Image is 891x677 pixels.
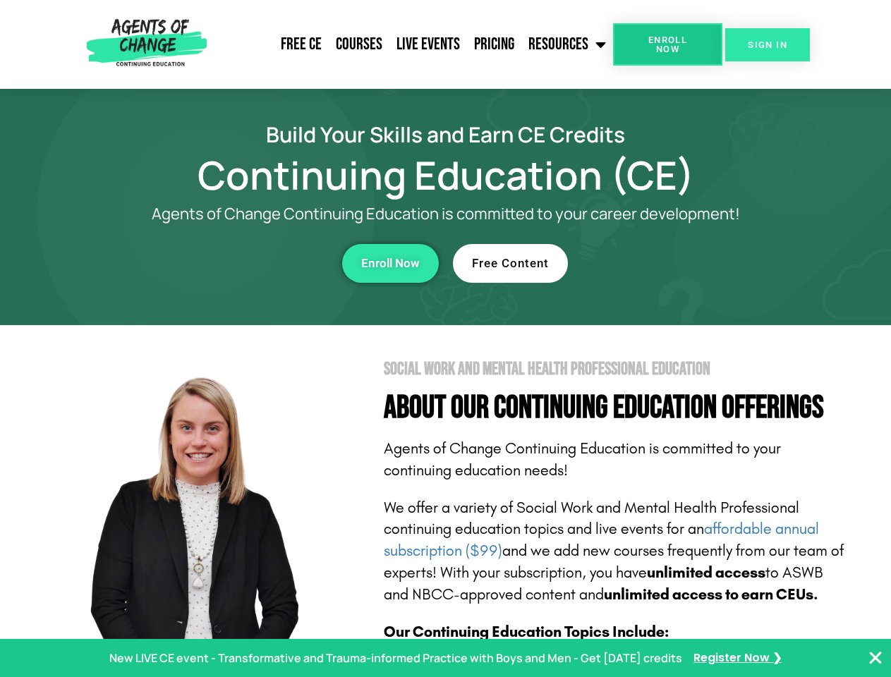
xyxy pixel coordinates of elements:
a: Enroll Now [613,23,722,66]
p: We offer a variety of Social Work and Mental Health Professional continuing education topics and ... [384,497,848,606]
button: Close Banner [867,649,884,666]
span: Enroll Now [636,35,700,54]
a: Enroll Now [342,244,439,283]
a: SIGN IN [725,28,810,61]
nav: Menu [212,27,613,62]
a: Pricing [467,27,521,62]
h2: Social Work and Mental Health Professional Education [384,360,848,378]
b: unlimited access [647,563,765,582]
a: Free CE [274,27,329,62]
span: Free Content [472,257,549,269]
a: Courses [329,27,389,62]
h2: Build Your Skills and Earn CE Credits [44,124,848,145]
b: Our Continuing Education Topics Include: [384,623,669,641]
h4: About Our Continuing Education Offerings [384,392,848,424]
b: unlimited access to earn CEUs. [604,585,818,604]
p: Agents of Change Continuing Education is committed to your career development! [100,205,792,223]
a: Resources [521,27,613,62]
span: Agents of Change Continuing Education is committed to your continuing education needs! [384,439,781,480]
span: Enroll Now [361,257,420,269]
a: Free Content [453,244,568,283]
h1: Continuing Education (CE) [44,159,848,191]
p: New LIVE CE event - Transformative and Trauma-informed Practice with Boys and Men - Get [DATE] cr... [109,648,682,669]
span: SIGN IN [748,40,787,49]
a: Live Events [389,27,467,62]
a: Register Now ❯ [693,648,782,669]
